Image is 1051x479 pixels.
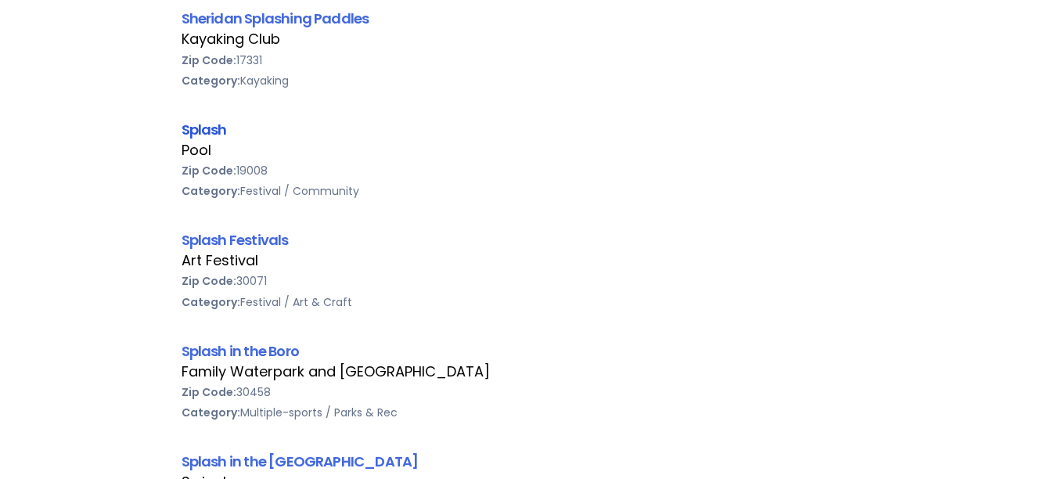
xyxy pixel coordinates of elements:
[182,384,236,400] b: Zip Code:
[182,271,870,291] div: 30071
[182,340,870,362] div: Splash in the Boro
[182,294,240,310] b: Category:
[182,451,870,472] div: Splash in the [GEOGRAPHIC_DATA]
[182,183,240,199] b: Category:
[182,181,870,201] div: Festival / Community
[182,50,870,70] div: 17331
[182,230,289,250] a: Splash Festivals
[182,229,870,250] div: Splash Festivals
[182,140,870,160] div: Pool
[182,250,870,271] div: Art Festival
[182,362,870,382] div: Family Waterpark and [GEOGRAPHIC_DATA]
[182,120,227,139] a: Splash
[182,341,299,361] a: Splash in the Boro
[182,292,870,312] div: Festival / Art & Craft
[182,70,870,91] div: Kayaking
[182,9,369,28] a: Sheridan Splashing Paddles
[182,119,870,140] div: Splash
[182,8,870,29] div: Sheridan Splashing Paddles
[182,163,236,178] b: Zip Code:
[182,273,236,289] b: Zip Code:
[182,73,240,88] b: Category:
[182,160,870,181] div: 19008
[182,382,870,402] div: 30458
[182,405,240,420] b: Category:
[182,402,870,423] div: Multiple-sports / Parks & Rec
[182,29,870,49] div: Kayaking Club
[182,52,236,68] b: Zip Code:
[182,452,419,471] a: Splash in the [GEOGRAPHIC_DATA]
